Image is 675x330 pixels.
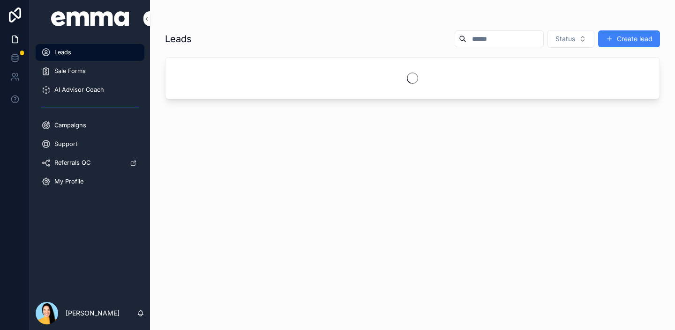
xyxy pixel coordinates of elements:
[36,117,144,134] a: Campaigns
[54,140,77,148] span: Support
[36,63,144,80] a: Sale Forms
[598,30,660,47] button: Create lead
[54,48,71,56] span: Leads
[36,173,144,190] a: My Profile
[36,136,144,153] a: Support
[54,159,90,167] span: Referrals QC
[555,34,575,44] span: Status
[54,67,86,75] span: Sale Forms
[165,32,192,45] h1: Leads
[36,154,144,171] a: Referrals QC
[51,11,129,26] img: App logo
[54,86,104,94] span: AI Advisor Coach
[36,81,144,98] a: AI Advisor Coach
[547,30,594,48] button: Select Button
[36,44,144,61] a: Leads
[30,37,150,202] div: scrollable content
[54,121,86,129] span: Campaigns
[66,308,120,318] p: [PERSON_NAME]
[54,177,83,185] span: My Profile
